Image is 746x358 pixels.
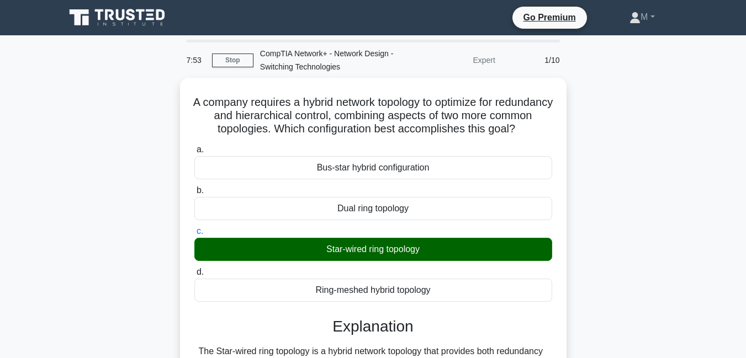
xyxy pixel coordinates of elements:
[197,185,204,195] span: b.
[502,49,567,71] div: 1/10
[603,6,681,28] a: M
[180,49,212,71] div: 7:53
[197,226,203,236] span: c.
[405,49,502,71] div: Expert
[194,238,552,261] div: Star-wired ring topology
[253,42,405,78] div: CompTIA Network+ - Network Design - Switching Technologies
[194,156,552,179] div: Bus-star hybrid configuration
[197,145,204,154] span: a.
[193,95,553,136] h5: A company requires a hybrid network topology to optimize for redundancy and hierarchical control,...
[517,10,583,24] a: Go Premium
[212,54,253,67] a: Stop
[194,279,552,302] div: Ring-meshed hybrid topology
[201,317,546,336] h3: Explanation
[197,267,204,276] span: d.
[194,197,552,220] div: Dual ring topology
